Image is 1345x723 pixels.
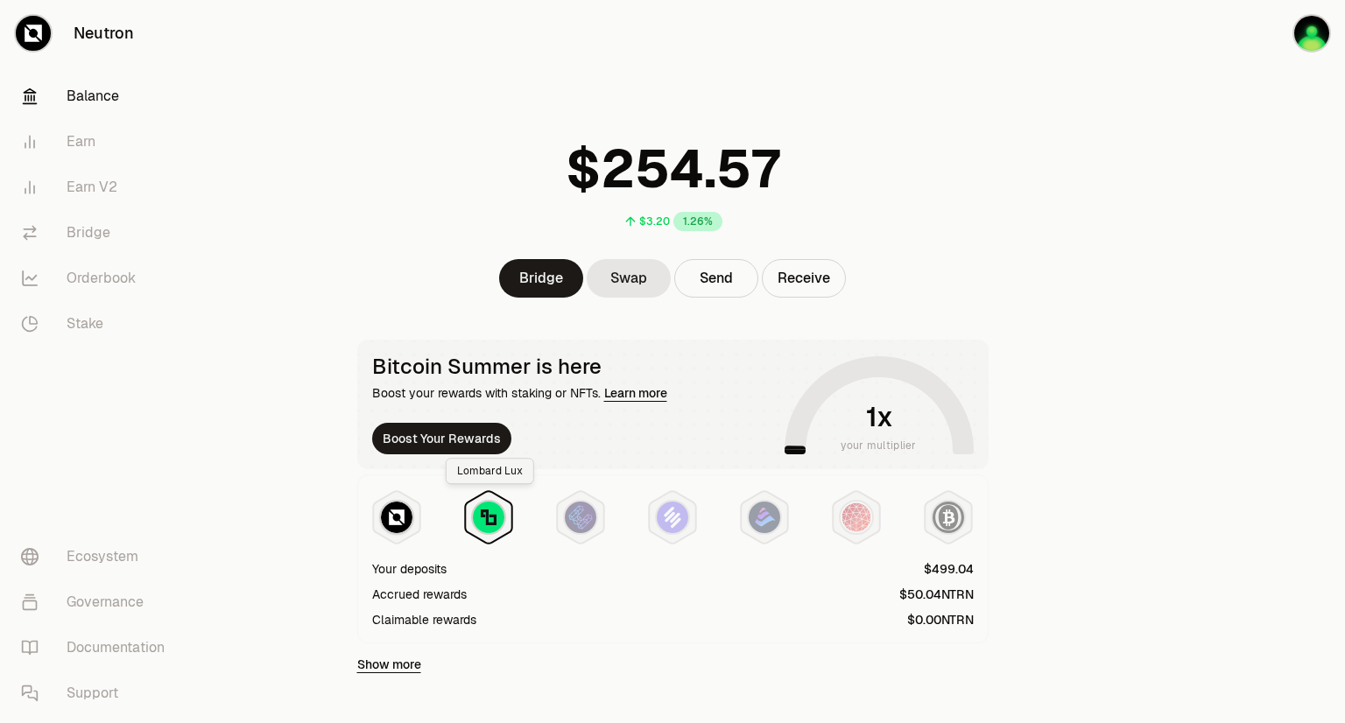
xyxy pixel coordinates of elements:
[673,212,722,231] div: 1.26%
[7,256,189,301] a: Orderbook
[762,259,846,298] button: Receive
[446,458,534,484] div: Lombard Lux
[841,502,872,533] img: Mars Fragments
[372,423,511,454] button: Boost Your Rewards
[657,502,688,533] img: Solv Points
[604,385,667,401] a: Learn more
[7,210,189,256] a: Bridge
[381,502,412,533] img: NTRN
[674,259,758,298] button: Send
[749,502,780,533] img: Bedrock Diamonds
[639,214,670,228] div: $3.20
[7,625,189,670] a: Documentation
[372,354,667,379] div: Bitcoin Summer is here
[7,301,189,347] a: Stake
[587,259,671,298] a: Swap
[7,165,189,210] a: Earn V2
[372,384,667,402] div: Boost your rewards with staking or NFTs.
[499,259,583,298] a: Bridge
[565,502,596,533] img: EtherFi Points
[357,656,421,673] a: Show more
[372,586,467,603] div: Accrued rewards
[933,502,964,533] img: Structured Points
[372,611,476,628] div: Claimable rewards
[372,560,447,578] div: Your deposits
[1294,16,1329,51] img: AADAO
[7,119,189,165] a: Earn
[7,534,189,579] a: Ecosystem
[841,437,917,454] span: your multiplier
[7,579,189,625] a: Governance
[7,670,189,716] a: Support
[473,502,504,533] img: Lombard Lux
[7,74,189,119] a: Balance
